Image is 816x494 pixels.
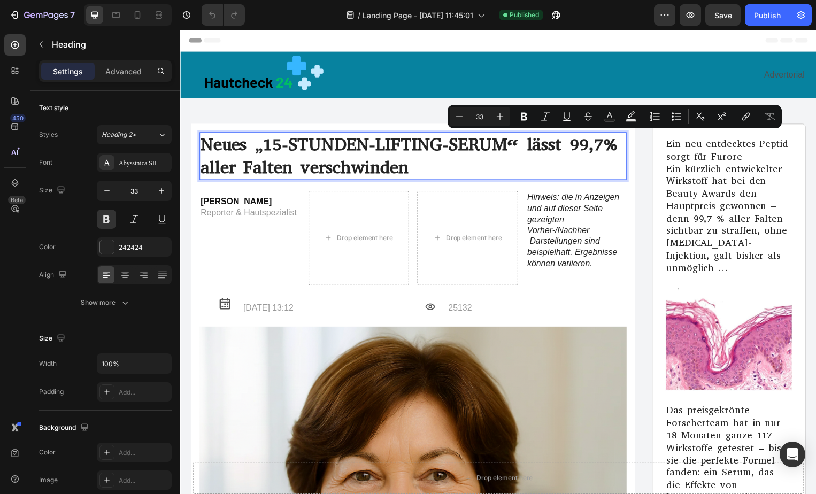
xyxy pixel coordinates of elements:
div: Size [39,183,67,198]
div: Show more [81,297,130,308]
div: Align [39,268,69,282]
div: Drop element here [299,448,356,457]
p: Advanced [105,66,142,77]
p: Ein kürzlich entwickelter Wirkstoff hat bei den Beauty Awards den Hauptpreis gewonnen – denn 99,7... [490,134,617,247]
p: Heading [52,38,167,51]
div: Add... [119,476,169,485]
div: Publish [754,10,781,21]
div: Padding [39,387,64,397]
iframe: Design area [180,30,816,494]
div: Drop element here [268,206,325,214]
div: Open Intercom Messenger [780,442,805,467]
img: imgi_23_1721844096824_1718030132_Screenshot_2024_06_10_193121.webp [489,261,618,365]
span: Landing Page - [DATE] 11:45:01 [363,10,473,21]
strong: [PERSON_NAME] [20,168,92,177]
p: 7 [70,9,75,21]
p: Advertorial [324,40,630,51]
p: Ein neu entdecktes Peptid sorgt für Furore [490,109,617,134]
div: Editor contextual toolbar [448,105,782,128]
p: Reporter & Hautspezialist [20,179,120,190]
p: Hinweis: die in Anzeigen und auf dieser Seite gezeigten Vorher-/Nachher Darstellungen sind beispi... [350,164,450,242]
img: Herunterladen_1.svg [247,274,257,284]
p: Settings [53,66,83,77]
div: Beta [8,196,26,204]
div: Styles [39,130,58,140]
button: Publish [745,4,790,26]
button: 7 [4,4,80,26]
p: 25132 [271,275,441,287]
span: Heading 2* [102,130,136,140]
span: / [358,10,360,21]
div: Image [39,475,58,485]
span: Published [510,10,539,20]
div: 450 [10,114,26,122]
div: Font [39,158,52,167]
img: Herunterladen.svg [38,270,52,284]
div: Color [39,447,56,457]
div: Abyssinica SIL [119,158,169,168]
div: Drop element here [158,206,214,214]
div: Size [39,331,67,346]
div: Background [39,421,91,435]
div: Add... [119,448,169,458]
div: Add... [119,388,169,397]
img: gempages_585675973131764473-c302853c-4c61-496b-b3e1-4d45644374c5.png [11,26,144,65]
div: 242424 [119,243,169,252]
div: Width [39,359,57,368]
input: Auto [97,354,171,373]
p: Neues „15-STUNDEN-LIFTING-SERUM“ lässt 99,7% aller Falten verschwinden [20,104,449,150]
div: Undo/Redo [202,4,245,26]
span: Save [714,11,732,20]
div: Color [39,242,56,252]
button: Heading 2* [97,125,172,144]
h1: Rich Text Editor. Editing area: main [19,103,450,151]
button: Show more [39,293,172,312]
button: Save [705,4,741,26]
p: [DATE] 13:12 [64,275,234,287]
div: Text style [39,103,68,113]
